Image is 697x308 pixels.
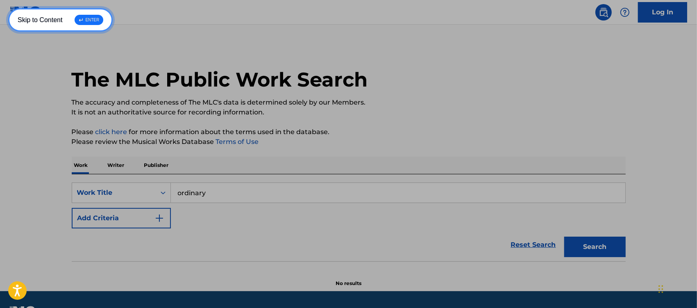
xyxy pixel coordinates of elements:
[595,4,612,21] a: Public Search
[72,67,368,92] h1: The MLC Public Work Search
[214,138,259,146] a: Terms of Use
[77,188,151,198] div: Work Title
[617,4,633,21] div: Help
[72,183,626,261] form: Search Form
[10,6,41,18] img: MLC Logo
[658,277,663,301] div: Drag
[72,157,91,174] p: Work
[72,98,626,107] p: The accuracy and completeness of The MLC's data is determined solely by our Members.
[656,269,697,308] iframe: Chat Widget
[638,2,687,23] a: Log In
[142,157,171,174] p: Publisher
[599,7,608,17] img: search
[620,7,630,17] img: help
[72,107,626,117] p: It is not an authoritative source for recording information.
[72,127,626,137] p: Please for more information about the terms used in the database.
[507,236,560,254] a: Reset Search
[72,137,626,147] p: Please review the Musical Works Database
[95,128,127,136] a: click here
[154,213,164,223] img: 9d2ae6d4665cec9f34b9.svg
[72,208,171,228] button: Add Criteria
[564,237,626,257] button: Search
[105,157,127,174] p: Writer
[336,270,361,287] p: No results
